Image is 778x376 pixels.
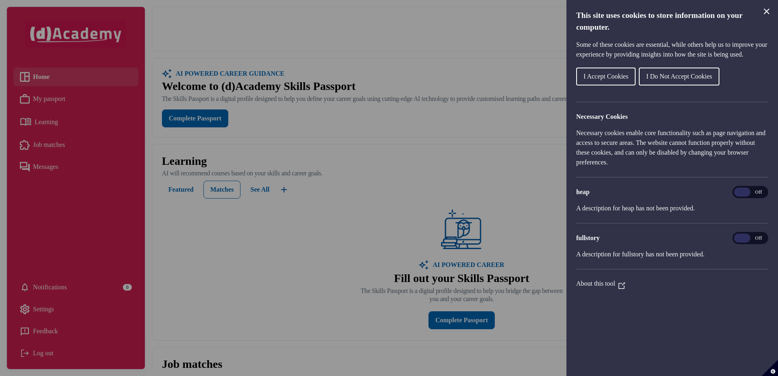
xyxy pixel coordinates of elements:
span: On [734,188,750,197]
span: On [734,234,750,243]
button: I Accept Cookies [576,68,636,85]
span: Off [750,188,767,197]
h3: heap [576,187,768,197]
h3: fullstory [576,233,768,243]
h2: Necessary Cookies [576,112,768,122]
a: About this tool [576,280,625,287]
span: I Accept Cookies [583,73,628,80]
p: A description for heap has not been provided. [576,203,768,213]
button: Set cookie preferences [762,360,778,376]
span: I Do Not Accept Cookies [646,73,712,80]
button: I Do Not Accept Cookies [639,68,719,85]
p: Some of these cookies are essential, while others help us to improve your experience by providing... [576,40,768,59]
p: A description for fullstory has not been provided. [576,249,768,259]
p: Necessary cookies enable core functionality such as page navigation and access to secure areas. T... [576,128,768,167]
button: Close Cookie Control [762,7,771,16]
h1: This site uses cookies to store information on your computer. [576,10,768,33]
span: Off [750,234,767,243]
